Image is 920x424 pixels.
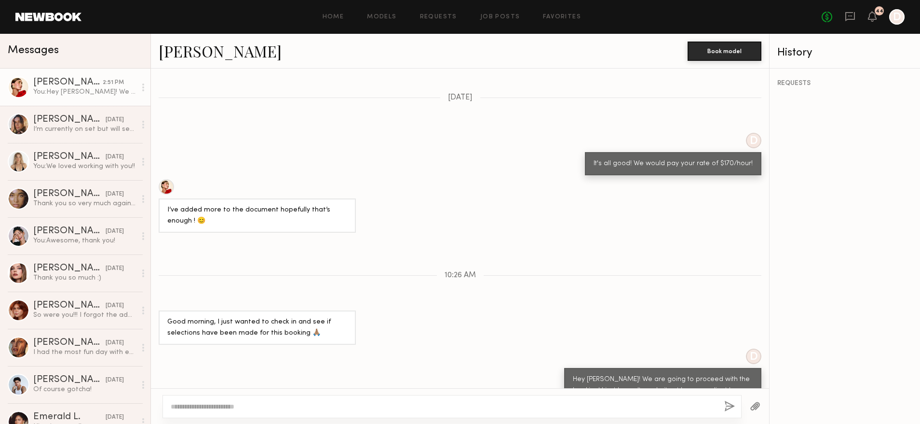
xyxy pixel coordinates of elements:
button: Book model [688,42,761,61]
div: So were you!!! I forgot the add the manicure to the expenses, is there a way to reimburse it stil... [33,311,136,320]
div: [DATE] [106,264,124,273]
a: Home [323,14,344,20]
div: [DATE] [106,301,124,311]
div: [DATE] [106,190,124,199]
div: Thank you so much :) [33,273,136,283]
div: [DATE] [106,339,124,348]
div: [PERSON_NAME] [33,301,106,311]
div: [DATE] [106,153,124,162]
div: It's all good! We would pay your rate of $170/hour! [594,158,753,170]
div: [PERSON_NAME] [33,375,106,385]
div: Emerald L. [33,412,106,422]
div: You: We loved working with you!! [33,162,136,171]
a: Job Posts [480,14,520,20]
div: Good morning, I just wanted to check in and see if selections have been made for this booking 🙏🏽 [167,317,347,339]
div: [PERSON_NAME] [33,226,106,236]
div: You: Awesome, thank you! [33,236,136,245]
div: [PERSON_NAME] [33,264,106,273]
a: Favorites [543,14,581,20]
div: Thank you so very much again for having me! x [33,199,136,208]
div: [DATE] [106,115,124,125]
a: Models [367,14,396,20]
div: [DATE] [106,376,124,385]
div: [PERSON_NAME] [33,115,106,125]
div: 44 [876,9,883,14]
div: History [777,47,912,58]
div: [DATE] [106,413,124,422]
span: Messages [8,45,59,56]
div: I had the most fun day with everyone! Thank you so much for having me. You guys are so amazing an... [33,348,136,357]
div: [PERSON_NAME] [33,189,106,199]
div: You: Hey [PERSON_NAME]! We are going to proceed with the booking! I just haven't made it yet beca... [33,87,136,97]
span: [DATE] [448,94,473,102]
div: [PERSON_NAME] [33,338,106,348]
div: Of course gotcha! [33,385,136,394]
div: 2:51 PM [103,78,124,87]
a: Book model [688,46,761,55]
a: [PERSON_NAME] [159,41,282,61]
div: I’ve added more to the document hopefully that’s enough ! 😊 [167,205,347,227]
div: [DATE] [106,227,124,236]
a: D [889,9,905,25]
div: REQUESTS [777,80,912,87]
div: [PERSON_NAME] [33,78,103,87]
div: I’m currently on set but will send some over when I get the chance. This evening at the latest [33,125,136,134]
div: [PERSON_NAME] [33,152,106,162]
a: Requests [420,14,457,20]
span: 10:26 AM [445,271,476,280]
